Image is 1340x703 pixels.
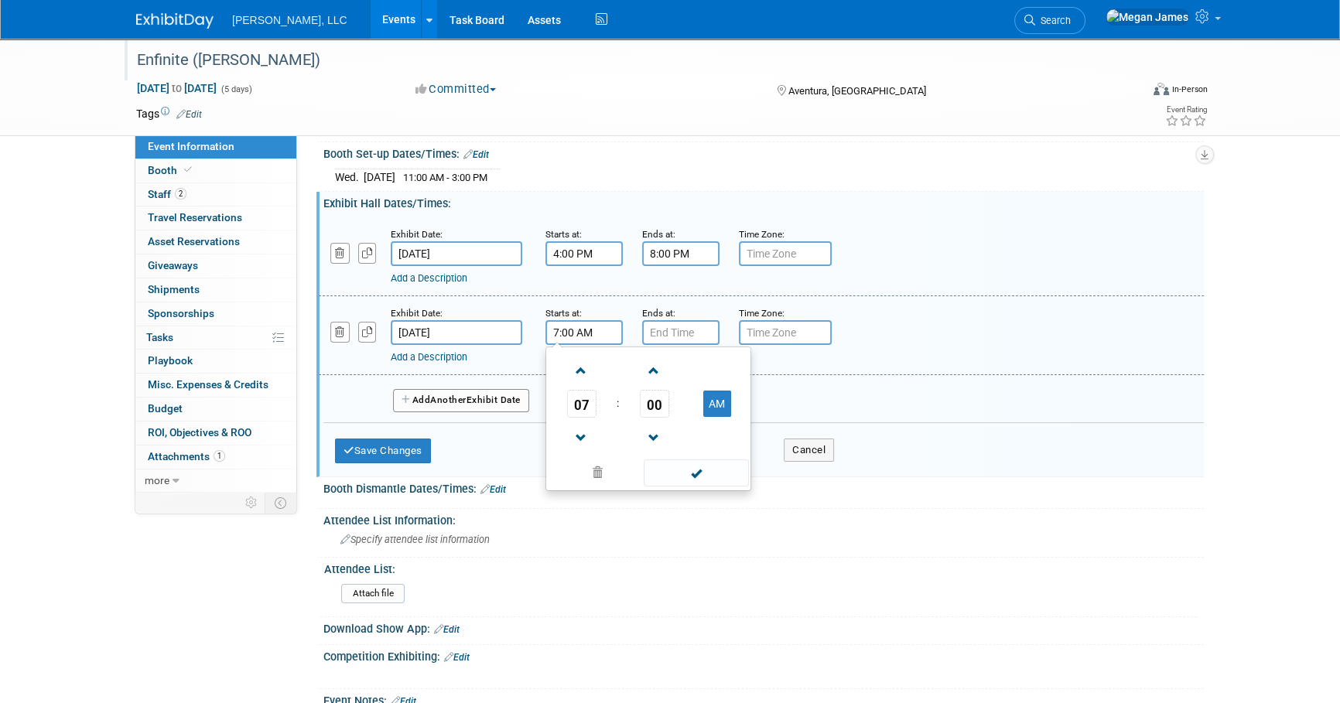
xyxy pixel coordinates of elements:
small: Time Zone: [739,229,785,240]
input: Time Zone [739,241,832,266]
a: Playbook [135,350,296,373]
span: ROI, Objectives & ROO [148,426,251,439]
div: Enfinite ([PERSON_NAME]) [132,46,1116,74]
button: AM [703,391,731,417]
a: more [135,469,296,493]
a: Sponsorships [135,302,296,326]
span: Giveaways [148,259,198,271]
span: Sponsorships [148,307,214,319]
span: more [145,474,169,486]
span: 1 [214,450,225,462]
a: Done [643,463,750,485]
div: Exhibit Hall Dates/Times: [323,192,1204,211]
small: Starts at: [545,308,582,319]
input: Date [391,241,522,266]
td: Tags [136,106,202,121]
span: Booth [148,164,195,176]
td: Personalize Event Tab Strip [238,493,265,513]
span: Shipments [148,283,200,295]
div: Event Rating [1165,106,1207,114]
span: Event Information [148,140,234,152]
span: 2 [175,188,186,200]
span: Tasks [146,331,173,343]
span: Another [430,394,467,405]
a: Edit [463,149,489,160]
a: Giveaways [135,254,296,278]
img: Megan James [1106,9,1189,26]
a: Budget [135,398,296,421]
a: Edit [176,109,202,120]
input: Start Time [545,241,623,266]
div: Attendee List: [324,558,1197,577]
a: Misc. Expenses & Credits [135,374,296,397]
a: Event Information [135,135,296,159]
small: Exhibit Date: [391,229,443,240]
a: Edit [444,652,470,663]
img: ExhibitDay [136,13,214,29]
i: Booth reservation complete [184,166,192,174]
div: Download Show App: [323,617,1204,637]
div: Competition Exhibiting: [323,645,1204,665]
div: Event Format [1048,80,1208,104]
a: Attachments1 [135,445,296,469]
span: Asset Reservations [148,235,240,247]
small: Ends at: [642,308,675,319]
span: (5 days) [220,84,252,94]
input: Date [391,320,522,345]
a: Increment Hour [567,350,597,390]
span: Search [1035,15,1071,26]
a: Shipments [135,278,296,302]
small: Exhibit Date: [391,308,443,319]
span: [DATE] [DATE] [136,81,217,95]
input: End Time [642,320,720,345]
span: to [169,82,184,94]
span: Specify attendee list information [340,534,490,545]
td: Wed. [335,169,364,185]
span: 11:00 AM - 3:00 PM [403,172,487,183]
a: Edit [480,484,506,495]
span: Travel Reservations [148,211,242,224]
a: Decrement Minute [640,418,669,457]
input: Time Zone [739,320,832,345]
a: Staff2 [135,183,296,206]
span: Misc. Expenses & Credits [148,378,268,391]
div: In-Person [1171,84,1208,95]
a: Travel Reservations [135,206,296,230]
a: Add a Description [391,272,467,284]
span: Aventura, [GEOGRAPHIC_DATA] [788,85,925,97]
small: Ends at: [642,229,675,240]
small: Starts at: [545,229,582,240]
input: End Time [642,241,720,266]
button: AddAnotherExhibit Date [393,389,529,412]
a: Booth [135,159,296,183]
span: Budget [148,402,183,415]
a: Increment Minute [640,350,669,390]
input: Start Time [545,320,623,345]
button: Committed [410,81,502,97]
a: Asset Reservations [135,230,296,254]
span: Attachments [148,450,225,462]
a: Clear selection [549,462,645,484]
a: Search [1014,7,1085,34]
div: Attendee List Information: [323,509,1204,528]
a: Edit [434,624,460,635]
a: Decrement Hour [567,418,597,457]
small: Time Zone: [739,308,785,319]
div: Booth Dismantle Dates/Times: [323,477,1204,497]
td: : [614,390,622,418]
span: Pick Hour [567,390,597,418]
span: Pick Minute [640,390,669,418]
button: Save Changes [335,439,431,463]
span: Playbook [148,354,193,367]
td: Toggle Event Tabs [265,493,297,513]
div: Booth Set-up Dates/Times: [323,142,1204,162]
button: Cancel [784,439,834,462]
a: Tasks [135,326,296,350]
span: [PERSON_NAME], LLC [232,14,347,26]
span: Staff [148,188,186,200]
td: [DATE] [364,169,395,185]
a: ROI, Objectives & ROO [135,421,296,445]
a: Add a Description [391,351,467,363]
img: Format-Inperson.png [1154,83,1169,95]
